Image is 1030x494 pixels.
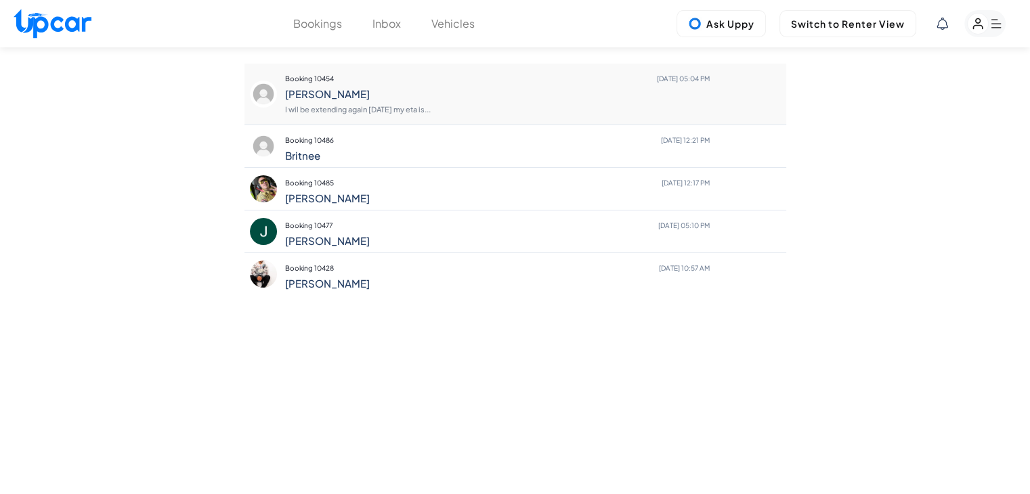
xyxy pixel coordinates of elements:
[779,10,916,37] button: Switch to Renter View
[285,259,710,277] p: Booking 10428
[677,10,766,37] button: Ask Uppy
[285,277,710,290] h4: [PERSON_NAME]
[250,175,277,202] img: profile
[431,16,475,32] button: Vehicles
[659,259,710,277] span: [DATE] 10:57 AM
[688,17,702,30] img: Uppy
[250,133,277,160] img: profile
[285,235,710,247] h4: [PERSON_NAME]
[250,81,277,108] img: profile
[661,131,710,150] span: [DATE] 12:21 PM
[250,261,277,288] img: profile
[285,88,710,100] h4: [PERSON_NAME]
[293,16,342,32] button: Bookings
[937,18,948,30] div: View Notifications
[285,69,710,88] p: Booking 10454
[285,150,710,162] h4: Britnee
[662,173,710,192] span: [DATE] 12:17 PM
[14,9,91,38] img: Upcar Logo
[658,216,710,235] span: [DATE] 05:10 PM
[285,100,710,119] p: I wil be extending again [DATE] my eta is...
[285,192,710,204] h4: [PERSON_NAME]
[250,218,277,245] img: profile
[285,173,710,192] p: Booking 10485
[657,69,710,88] span: [DATE] 05:04 PM
[372,16,401,32] button: Inbox
[285,131,710,150] p: Booking 10486
[285,216,710,235] p: Booking 10477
